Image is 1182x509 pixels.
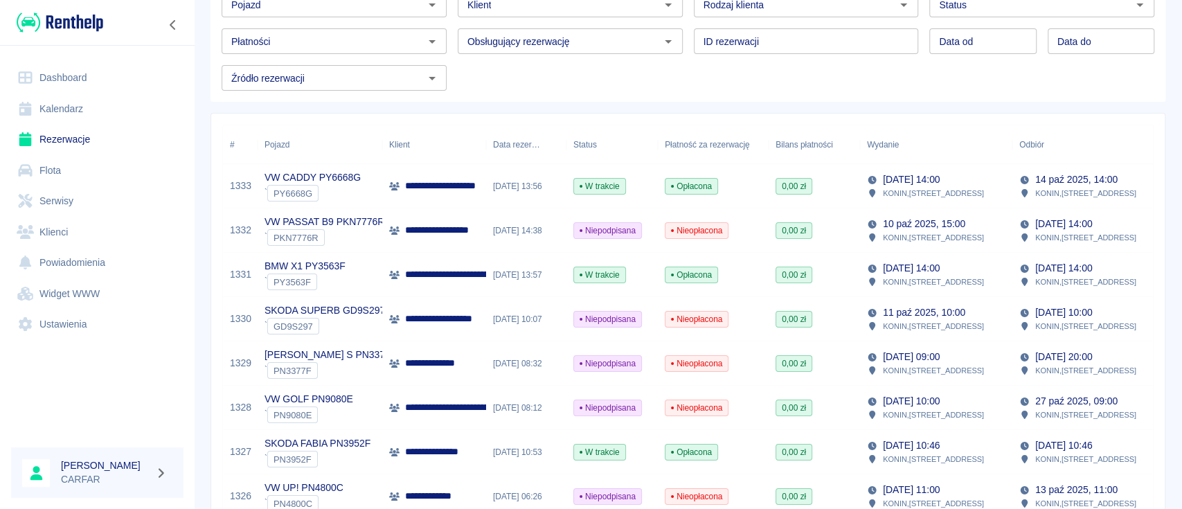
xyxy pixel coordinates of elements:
p: SKODA FABIA PN3952F [265,436,370,451]
div: ` [265,362,396,379]
div: [DATE] 08:12 [486,386,566,430]
span: 0,00 zł [776,180,812,193]
span: W trakcie [574,269,625,281]
p: KONIN , [STREET_ADDRESS] [1035,409,1136,421]
div: Status [566,125,658,164]
a: 1332 [230,223,251,238]
span: Nieopłacona [665,224,728,237]
p: VW UP! PN4800C [265,481,343,495]
p: [DATE] 14:00 [883,172,940,187]
input: DD.MM.YYYY [929,28,1036,54]
div: Odbiór [1019,125,1044,164]
a: Kalendarz [11,93,183,125]
span: Nieopłacona [665,357,728,370]
div: Pojazd [258,125,382,164]
div: Klient [382,125,486,164]
a: 1333 [230,179,251,193]
p: 10 paź 2025, 15:00 [883,217,965,231]
div: Bilans płatności [769,125,860,164]
p: VW CADDY PY6668G [265,170,361,185]
p: KONIN , [STREET_ADDRESS] [1035,453,1136,465]
span: PN3952F [268,454,317,465]
p: [DATE] 10:46 [883,438,940,453]
p: [DATE] 20:00 [1035,350,1092,364]
div: [DATE] 13:57 [486,253,566,297]
p: [DATE] 10:00 [883,394,940,409]
p: KONIN , [STREET_ADDRESS] [883,276,984,288]
p: SKODA SUPERB GD9S297 [265,303,385,318]
button: Sort [540,135,559,154]
span: PY3563F [268,277,316,287]
div: Data rezerwacji [493,125,540,164]
div: [DATE] 10:53 [486,430,566,474]
a: 1331 [230,267,251,282]
span: 0,00 zł [776,313,812,325]
a: Flota [11,155,183,186]
a: 1330 [230,312,251,326]
span: Opłacona [665,180,717,193]
button: Otwórz [422,32,442,51]
a: Renthelp logo [11,11,103,34]
a: Dashboard [11,62,183,93]
p: KONIN , [STREET_ADDRESS] [1035,320,1136,332]
button: Zwiń nawigację [163,16,183,34]
div: # [230,125,235,164]
div: Data rezerwacji [486,125,566,164]
a: 1327 [230,445,251,459]
a: Serwisy [11,186,183,217]
span: 0,00 zł [776,402,812,414]
span: PKN7776R [268,233,324,243]
span: PN4800C [268,499,318,509]
span: Nieopłacona [665,313,728,325]
a: 1328 [230,400,251,415]
p: 11 paź 2025, 10:00 [883,305,965,320]
div: ` [265,229,384,246]
p: KONIN , [STREET_ADDRESS] [1035,231,1136,244]
p: VW GOLF PN9080E [265,392,353,407]
div: ` [265,451,370,467]
span: Nieopłacona [665,490,728,503]
input: DD.MM.YYYY [1048,28,1154,54]
span: Niepodpisana [574,357,641,370]
p: KONIN , [STREET_ADDRESS] [883,231,984,244]
div: Płatność za rezerwację [665,125,750,164]
p: [DATE] 10:46 [1035,438,1092,453]
div: [DATE] 10:07 [486,297,566,341]
div: Wydanie [860,125,1012,164]
div: [DATE] 08:32 [486,341,566,386]
a: Klienci [11,217,183,248]
div: ` [265,318,385,334]
a: Rezerwacje [11,124,183,155]
p: [PERSON_NAME] S PN3377F [265,348,396,362]
p: KONIN , [STREET_ADDRESS] [883,320,984,332]
button: Sort [899,135,918,154]
p: [DATE] 11:00 [883,483,940,497]
span: 0,00 zł [776,224,812,237]
a: Ustawienia [11,309,183,340]
img: Renthelp logo [17,11,103,34]
div: ` [265,407,353,423]
div: # [223,125,258,164]
span: 0,00 zł [776,269,812,281]
p: KONIN , [STREET_ADDRESS] [1035,276,1136,288]
div: Odbiór [1012,125,1165,164]
span: Niepodpisana [574,402,641,414]
p: [DATE] 10:00 [1035,305,1092,320]
span: Opłacona [665,446,717,458]
div: [DATE] 13:56 [486,164,566,208]
span: Opłacona [665,269,717,281]
a: Widget WWW [11,278,183,310]
p: KONIN , [STREET_ADDRESS] [1035,187,1136,199]
div: Klient [389,125,410,164]
div: [DATE] 14:38 [486,208,566,253]
p: 14 paź 2025, 14:00 [1035,172,1118,187]
span: PY6668G [268,188,318,199]
span: GD9S297 [268,321,319,332]
p: BMW X1 PY3563F [265,259,346,274]
a: 1326 [230,489,251,503]
span: Nieopłacona [665,402,728,414]
p: KONIN , [STREET_ADDRESS] [883,409,984,421]
span: W trakcie [574,180,625,193]
p: KONIN , [STREET_ADDRESS] [883,453,984,465]
p: 27 paź 2025, 09:00 [1035,394,1118,409]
